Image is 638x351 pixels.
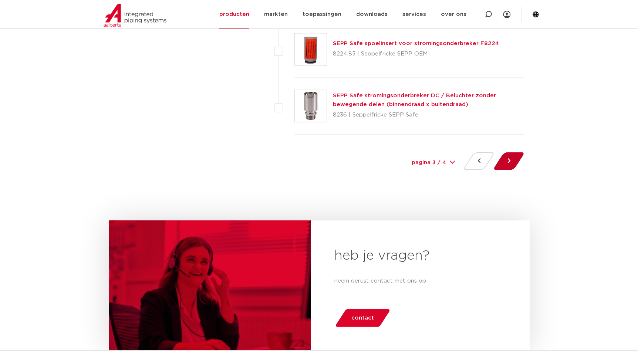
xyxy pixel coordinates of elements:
[295,33,327,65] img: Thumbnail for SEPP Safe spoelinsert voor stromingsonderbreker F8224
[334,309,391,327] a: contact
[333,92,496,107] a: SEPP Safe stromingsonderbreker DC / Beluchter zonder bewegende delen (binnendraad x buitendraad)
[334,247,506,264] h2: heb je vragen?
[351,312,374,324] span: contact
[333,48,499,60] p: 8224.85 | Seppelfricke SEPP OEM
[333,40,499,46] a: SEPP Safe spoelinsert voor stromingsonderbreker F8224
[295,90,327,122] img: Thumbnail for SEPP Safe stromingsonderbreker DC / Beluchter zonder bewegende delen (binnendraad x...
[333,109,524,121] p: 8236 | Seppelfricke SEPP Safe
[334,276,506,285] p: neem gerust contact met ons op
